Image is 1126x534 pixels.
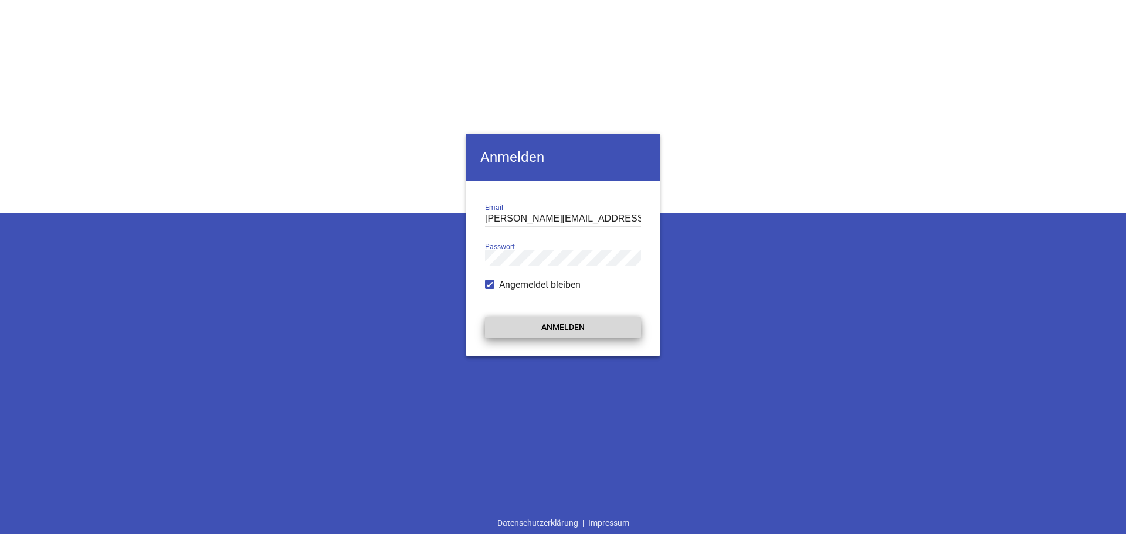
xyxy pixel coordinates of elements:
div: | [493,512,633,534]
h4: Anmelden [466,134,660,181]
a: Impressum [584,512,633,534]
span: Angemeldet bleiben [499,278,581,292]
button: Anmelden [485,317,641,338]
a: Datenschutzerklärung [493,512,582,534]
